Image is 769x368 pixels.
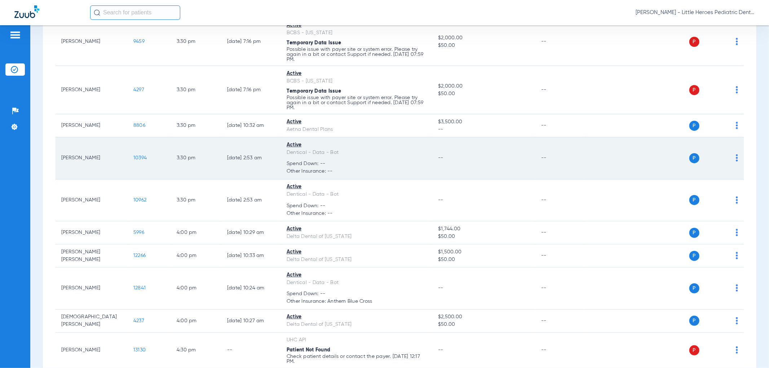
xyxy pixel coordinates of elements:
div: Active [287,183,427,191]
span: -- [438,126,530,133]
span: Spend Down: -- [287,290,427,298]
span: Other Insurance: -- [287,210,427,217]
div: Active [287,248,427,256]
img: hamburger-icon [9,31,21,39]
td: 3:30 PM [171,18,221,66]
td: 3:30 PM [171,179,221,222]
td: [DATE] 2:53 AM [221,179,281,222]
span: Temporary Data Issue [287,40,341,45]
span: $2,500.00 [438,313,530,321]
span: 13130 [133,347,146,353]
td: -- [535,114,584,137]
td: [DEMOGRAPHIC_DATA][PERSON_NAME] [56,310,128,333]
img: group-dot-blue.svg [736,317,738,324]
td: -- [535,179,584,222]
span: $3,500.00 [438,118,530,126]
span: P [689,195,699,205]
span: $50.00 [438,233,530,240]
td: [PERSON_NAME] [56,221,128,244]
td: -- [535,221,584,244]
span: 9459 [133,39,145,44]
span: $1,744.00 [438,225,530,233]
span: Spend Down: -- [287,202,427,210]
span: 10962 [133,198,146,203]
td: [PERSON_NAME] [56,137,128,179]
span: -- [438,155,443,160]
td: [PERSON_NAME] [56,66,128,114]
div: Active [287,141,427,149]
td: 4:00 PM [171,267,221,310]
span: P [689,85,699,95]
div: Dentical - Data - Bot [287,279,427,287]
td: 4:00 PM [171,310,221,333]
td: [DATE] 10:32 AM [221,114,281,137]
span: $2,000.00 [438,34,530,42]
span: 12266 [133,253,146,258]
td: 3:30 PM [171,137,221,179]
td: [DATE] 10:24 AM [221,267,281,310]
img: group-dot-blue.svg [736,38,738,45]
td: -- [535,18,584,66]
td: [DATE] 2:53 AM [221,137,281,179]
div: Dentical - Data - Bot [287,149,427,156]
td: [DATE] 7:16 PM [221,18,281,66]
span: 8806 [133,123,145,128]
div: Active [287,313,427,321]
iframe: Chat Widget [733,333,769,368]
span: P [689,37,699,47]
td: 4:00 PM [171,244,221,267]
span: P [689,121,699,131]
span: $1,500.00 [438,248,530,256]
td: -- [535,310,584,333]
span: P [689,153,699,163]
span: 5996 [133,230,144,235]
span: $2,000.00 [438,83,530,90]
span: [PERSON_NAME] - Little Heroes Pediatric Dentistry [636,9,755,16]
p: Check patient details or contact the payer. [DATE] 12:17 PM. [287,354,427,364]
td: 3:30 PM [171,66,221,114]
img: group-dot-blue.svg [736,86,738,93]
span: $50.00 [438,90,530,98]
div: Active [287,225,427,233]
td: [DATE] 10:29 AM [221,221,281,244]
td: -- [535,137,584,179]
div: Active [287,70,427,77]
span: P [689,251,699,261]
span: 4237 [133,318,144,323]
span: $50.00 [438,256,530,263]
span: P [689,283,699,293]
img: group-dot-blue.svg [736,196,738,204]
div: Active [287,22,427,29]
td: [PERSON_NAME] [PERSON_NAME] [56,244,128,267]
div: Active [287,271,427,279]
img: group-dot-blue.svg [736,229,738,236]
input: Search for patients [90,5,180,20]
td: -- [535,66,584,114]
span: -- [438,347,443,353]
td: [DATE] 10:27 AM [221,310,281,333]
td: [PERSON_NAME] [56,114,128,137]
span: $50.00 [438,42,530,49]
span: -- [438,198,443,203]
td: [DATE] 10:33 AM [221,244,281,267]
span: Patient Not Found [287,347,330,353]
img: group-dot-blue.svg [736,154,738,161]
td: -- [535,244,584,267]
span: P [689,316,699,326]
p: Possible issue with payer site or system error. Please try again in a bit or contact Support if n... [287,95,427,110]
div: Delta Dental of [US_STATE] [287,321,427,328]
span: Temporary Data Issue [287,89,341,94]
img: group-dot-blue.svg [736,252,738,259]
td: 3:30 PM [171,114,221,137]
span: Other Insurance: -- [287,168,427,175]
div: BCBS - [US_STATE] [287,77,427,85]
td: [PERSON_NAME] [56,179,128,222]
td: [DATE] 7:16 PM [221,66,281,114]
td: [PERSON_NAME] [56,267,128,310]
img: group-dot-blue.svg [736,122,738,129]
div: Active [287,118,427,126]
img: Zuub Logo [14,5,39,18]
span: 10394 [133,155,147,160]
span: 12841 [133,285,146,291]
img: group-dot-blue.svg [736,284,738,292]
